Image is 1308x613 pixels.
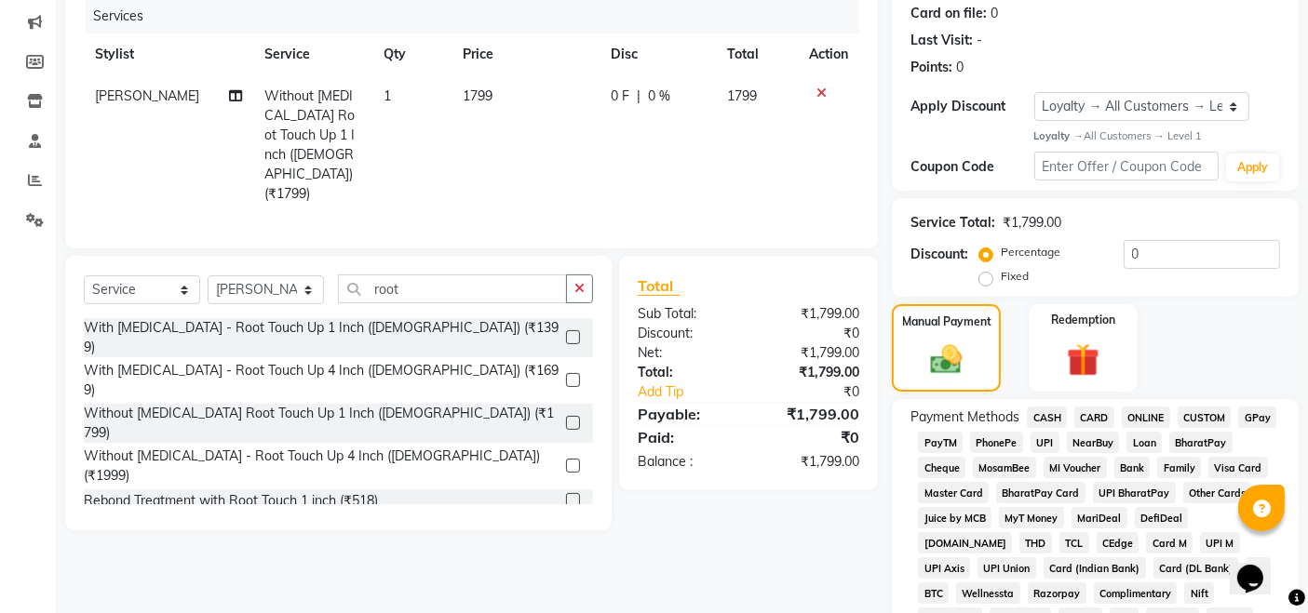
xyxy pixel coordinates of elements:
span: GPay [1238,406,1276,428]
img: _gift.svg [1057,340,1110,380]
span: BTC [918,582,949,604]
button: Apply [1226,153,1279,181]
span: 1799 [727,87,757,104]
span: ONLINE [1122,406,1170,428]
span: MyT Money [999,507,1064,528]
span: [PERSON_NAME] [95,87,199,104]
div: Balance : [624,452,748,472]
span: BharatPay [1169,432,1233,453]
span: Family [1157,457,1201,478]
span: Complimentary [1094,582,1178,604]
div: ₹1,799.00 [1003,213,1061,233]
div: ₹1,799.00 [748,363,873,382]
span: NearBuy [1067,432,1120,453]
span: CUSTOM [1178,406,1232,428]
th: Disc [600,33,716,75]
label: Percentage [1001,244,1060,260]
div: All Customers → Level 1 [1034,128,1280,144]
div: 0 [991,4,998,23]
div: Without [MEDICAL_DATA] Root Touch Up 1 Inch ([DEMOGRAPHIC_DATA]) (₹1799) [84,404,559,443]
span: UPI Union [978,557,1036,579]
div: Service Total: [910,213,995,233]
iframe: chat widget [1230,539,1289,594]
span: THD [1019,532,1052,553]
div: ₹1,799.00 [748,343,873,363]
th: Stylist [84,33,253,75]
div: ₹0 [748,324,873,343]
span: Total [638,276,681,296]
span: Bank [1114,457,1151,478]
span: UPI [1031,432,1059,453]
span: CASH [1027,406,1067,428]
div: ₹1,799.00 [748,452,873,472]
div: Apply Discount [910,97,1033,116]
span: 0 F [611,87,629,106]
span: Card M [1146,532,1193,553]
span: Visa Card [1208,457,1268,478]
span: MariDeal [1072,507,1127,528]
div: - [977,31,982,50]
div: Net: [624,343,748,363]
span: Card (DL Bank) [1153,557,1239,579]
span: 0 % [648,87,670,106]
div: Discount: [910,245,968,264]
div: Card on file: [910,4,987,23]
span: DefiDeal [1135,507,1189,528]
div: ₹1,799.00 [748,403,873,425]
span: Other Cards [1183,482,1252,503]
th: Action [798,33,859,75]
span: [DOMAIN_NAME] [918,532,1012,553]
span: Payment Methods [910,407,1019,427]
span: Cheque [918,457,965,478]
span: CARD [1074,406,1114,428]
div: Sub Total: [624,304,748,324]
span: Without [MEDICAL_DATA] Root Touch Up 1 Inch ([DEMOGRAPHIC_DATA]) (₹1799) [264,87,355,202]
span: UPI M [1200,532,1240,553]
input: Enter Offer / Coupon Code [1034,152,1219,180]
div: Coupon Code [910,157,1033,177]
span: Juice by MCB [918,507,991,528]
div: With [MEDICAL_DATA] - Root Touch Up 1 Inch ([DEMOGRAPHIC_DATA]) (₹1399) [84,318,559,357]
span: PhonePe [970,432,1023,453]
div: ₹0 [770,382,874,402]
label: Manual Payment [902,313,991,330]
span: | [637,87,641,106]
div: ₹1,799.00 [748,304,873,324]
span: Nift [1184,582,1214,604]
span: Card (Indian Bank) [1044,557,1146,579]
th: Qty [372,33,452,75]
span: TCL [1059,532,1089,553]
span: BharatPay Card [996,482,1086,503]
span: UPI Axis [918,557,970,579]
th: Service [253,33,372,75]
div: Paid: [624,426,748,448]
div: Rebond Treatment with Root Touch 1 inch (₹518) [84,491,378,511]
div: Last Visit: [910,31,973,50]
a: Add Tip [624,382,769,402]
div: Points: [910,58,952,77]
span: Master Card [918,482,989,503]
div: ₹0 [748,426,873,448]
div: Payable: [624,403,748,425]
span: MI Voucher [1044,457,1107,478]
span: Loan [1126,432,1162,453]
span: 1799 [463,87,492,104]
span: PayTM [918,432,963,453]
div: With [MEDICAL_DATA] - Root Touch Up 4 Inch ([DEMOGRAPHIC_DATA]) (₹1699) [84,361,559,400]
span: Wellnessta [956,582,1020,604]
strong: Loyalty → [1034,129,1084,142]
div: Discount: [624,324,748,343]
div: Total: [624,363,748,382]
div: 0 [956,58,964,77]
input: Search or Scan [338,274,567,303]
img: _cash.svg [921,341,971,378]
span: UPI BharatPay [1093,482,1176,503]
th: Total [716,33,798,75]
span: 1 [384,87,391,104]
label: Redemption [1051,312,1115,328]
span: CEdge [1097,532,1139,553]
label: Fixed [1001,268,1029,285]
span: MosamBee [973,457,1036,478]
span: Razorpay [1028,582,1086,604]
th: Price [452,33,600,75]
